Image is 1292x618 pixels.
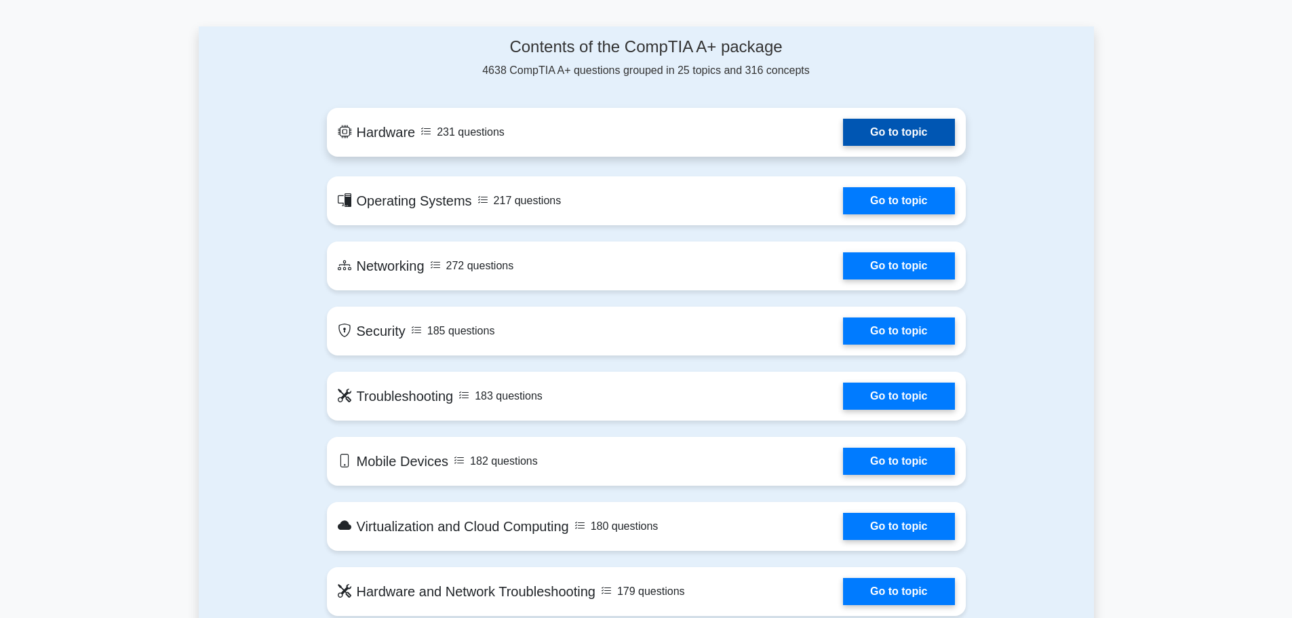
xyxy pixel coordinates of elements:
[843,187,954,214] a: Go to topic
[843,513,954,540] a: Go to topic
[843,448,954,475] a: Go to topic
[327,37,966,57] h4: Contents of the CompTIA A+ package
[843,317,954,345] a: Go to topic
[843,578,954,605] a: Go to topic
[843,252,954,279] a: Go to topic
[843,119,954,146] a: Go to topic
[327,37,966,79] div: 4638 CompTIA A+ questions grouped in 25 topics and 316 concepts
[843,383,954,410] a: Go to topic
